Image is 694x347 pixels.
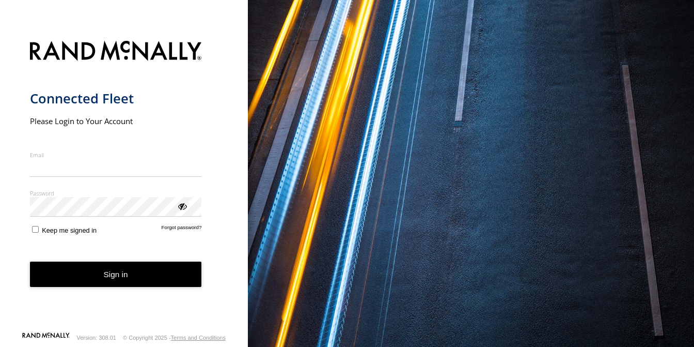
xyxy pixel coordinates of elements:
[30,35,218,331] form: main
[30,90,202,107] h1: Connected Fleet
[177,201,187,211] div: ViewPassword
[30,39,202,65] img: Rand McNally
[22,333,70,343] a: Visit our Website
[32,226,39,233] input: Keep me signed in
[162,224,202,234] a: Forgot password?
[42,227,97,234] span: Keep me signed in
[171,335,226,341] a: Terms and Conditions
[30,151,202,159] label: Email
[30,189,202,197] label: Password
[77,335,116,341] div: Version: 308.01
[123,335,226,341] div: © Copyright 2025 -
[30,262,202,287] button: Sign in
[30,116,202,126] h2: Please Login to Your Account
